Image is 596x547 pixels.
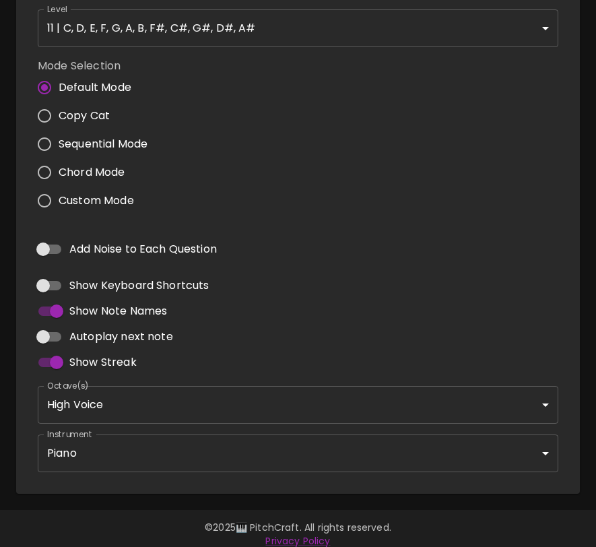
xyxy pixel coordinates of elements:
[59,108,110,124] span: Copy Cat
[69,329,173,345] span: Autoplay next note
[69,303,167,319] span: Show Note Names
[16,521,580,534] p: © 2025 🎹 PitchCraft. All rights reserved.
[47,380,90,391] label: Octave(s)
[38,435,558,472] div: Piano
[38,9,558,47] div: 11 | C, D, E, F, G, A, B, F#, C#, G#, D#, A#
[69,278,209,294] span: Show Keyboard Shortcuts
[69,241,217,257] span: Add Noise to Each Question
[38,386,558,424] div: High Voice
[47,428,92,440] label: Instrument
[38,58,158,73] label: Mode Selection
[69,354,137,371] span: Show Streak
[59,193,134,209] span: Custom Mode
[47,3,68,15] label: Level
[59,79,131,96] span: Default Mode
[59,164,125,181] span: Chord Mode
[59,136,147,152] span: Sequential Mode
